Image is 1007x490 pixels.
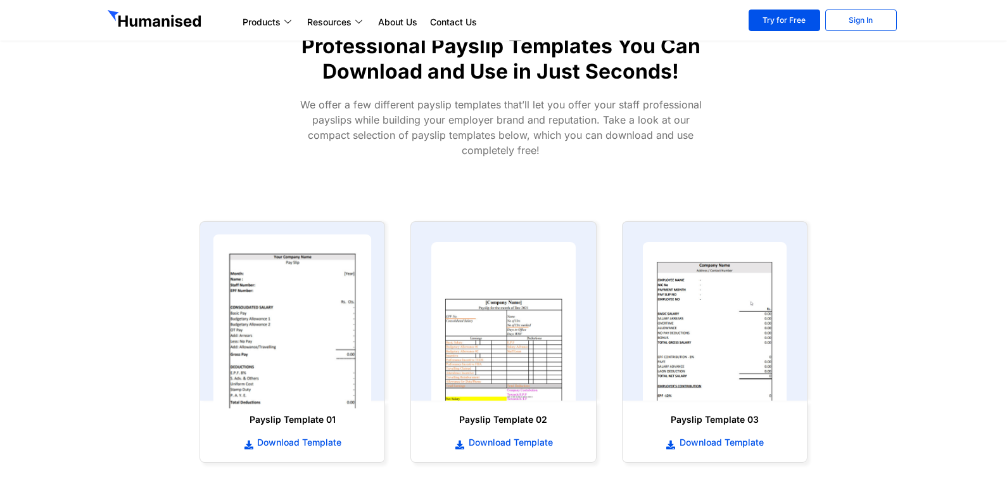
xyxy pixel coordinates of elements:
[108,10,204,30] img: GetHumanised Logo
[254,436,341,449] span: Download Template
[465,436,553,449] span: Download Template
[213,235,372,409] img: payslip template
[643,242,787,401] img: payslip template
[635,435,794,449] a: Download Template
[424,435,583,449] a: Download Template
[431,242,575,401] img: payslip template
[372,15,424,30] a: About Us
[825,10,897,31] a: Sign In
[749,10,820,31] a: Try for Free
[213,413,372,426] h6: Payslip Template 01
[635,413,794,426] h6: Payslip Template 03
[213,435,372,449] a: Download Template
[301,15,372,30] a: Resources
[424,413,583,426] h6: Payslip Template 02
[424,15,483,30] a: Contact Us
[278,34,724,84] h1: Professional Payslip Templates You Can Download and Use in Just Seconds!
[676,436,764,449] span: Download Template
[292,97,710,158] p: We offer a few different payslip templates that’ll let you offer your staff professional payslips...
[236,15,301,30] a: Products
